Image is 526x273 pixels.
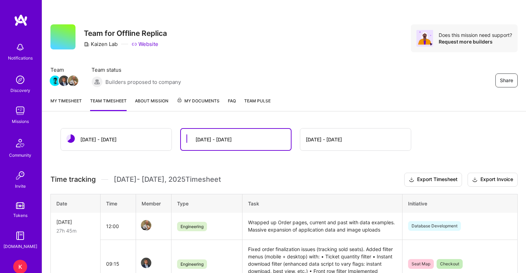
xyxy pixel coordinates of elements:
th: Date [51,194,101,213]
span: Checkout [437,259,463,269]
span: Share [500,77,513,84]
a: My timesheet [50,97,82,111]
span: Team status [91,66,181,73]
img: Team Member Avatar [68,76,78,86]
img: Builders proposed to company [91,76,103,87]
button: Export Invoice [468,173,518,187]
img: bell [13,40,27,54]
span: Team [50,66,78,73]
h3: Team for Offline Replica [84,29,167,38]
img: teamwork [13,104,27,118]
div: Invite [15,182,26,190]
a: My Documents [177,97,220,111]
div: Community [9,151,31,159]
div: Discovery [10,87,30,94]
span: Engineering [177,259,207,269]
a: FAQ [228,97,236,111]
span: Team Pulse [244,98,271,103]
a: About Mission [135,97,168,111]
i: icon CompanyGray [84,41,89,47]
i: icon Download [409,176,414,184]
th: Task [242,194,403,213]
div: [DATE] [56,218,95,226]
a: Team Member Avatar [50,75,59,87]
button: Export Timesheet [404,173,462,187]
span: Time tracking [50,175,96,184]
div: Does this mission need support? [439,32,512,38]
div: [DOMAIN_NAME] [3,243,37,250]
img: logo [14,14,28,26]
img: guide book [13,229,27,243]
div: [DATE] - [DATE] [196,136,232,143]
div: Request more builders [439,38,512,45]
th: Time [100,194,136,213]
a: Team Member Avatar [69,75,78,87]
img: Team Member Avatar [141,258,151,268]
th: Member [136,194,172,213]
div: Missions [12,118,29,125]
a: Team Member Avatar [142,219,151,231]
i: icon Download [472,176,478,184]
img: Team Member Avatar [59,76,69,86]
div: Kaizen Lab [84,40,118,48]
a: Team Member Avatar [142,257,151,269]
td: 12:00 [100,213,136,240]
img: Team Member Avatar [50,76,60,86]
span: Seat Map [408,259,434,269]
img: Avatar [416,30,433,47]
span: [DATE] - [DATE] , 2025 Timesheet [114,175,221,184]
a: Team Pulse [244,97,271,111]
span: Builders proposed to company [105,78,181,86]
img: Community [12,135,29,151]
img: status icon [66,134,75,143]
img: discovery [13,73,27,87]
span: Engineering [177,222,207,231]
div: [DATE] - [DATE] [306,136,342,143]
a: Website [131,40,158,48]
div: 27h 45m [56,227,95,234]
a: Team timesheet [90,97,127,111]
span: Database Development [408,221,461,231]
div: Tokens [13,212,27,219]
img: Invite [13,169,27,182]
div: [DATE] - [DATE] [80,136,117,143]
div: Notifications [8,54,33,62]
th: Initiative [403,194,518,213]
span: My Documents [177,97,220,105]
th: Type [172,194,242,213]
img: tokens [16,202,24,209]
a: Team Member Avatar [59,75,69,87]
button: Share [495,73,518,87]
img: Team Member Avatar [141,220,151,231]
td: Wrapped up Order pages, current and past with data examples. Massive expansion of application dat... [242,213,403,240]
